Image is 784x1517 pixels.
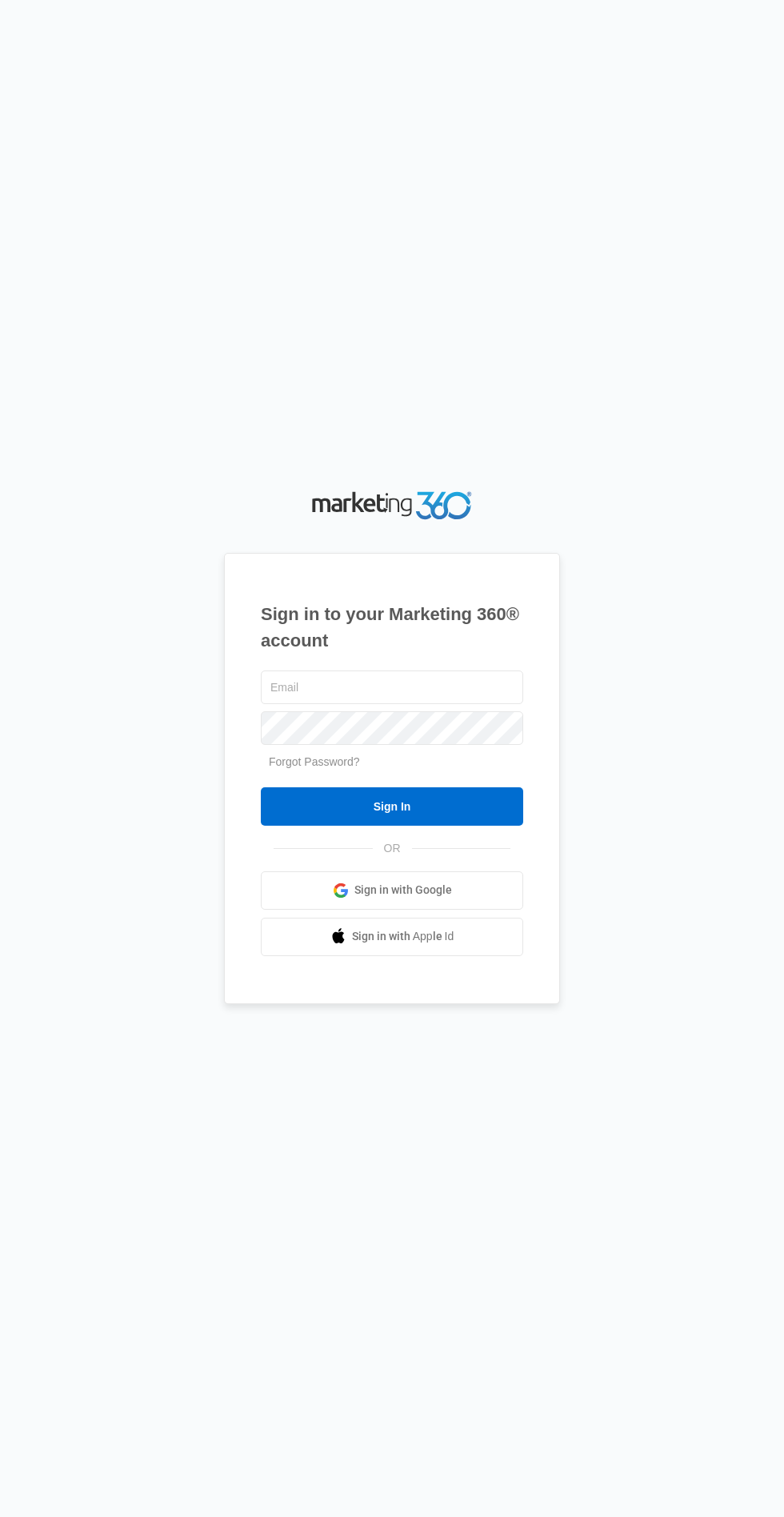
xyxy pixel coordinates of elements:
[261,871,523,910] a: Sign in with Google
[261,670,523,704] input: Email
[373,840,412,857] span: OR
[261,787,523,826] input: Sign In
[352,928,454,945] span: Sign in with Apple Id
[354,882,452,899] span: Sign in with Google
[261,601,523,654] h1: Sign in to your Marketing 360® account
[269,755,360,768] a: Forgot Password?
[261,918,523,956] a: Sign in with Apple Id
